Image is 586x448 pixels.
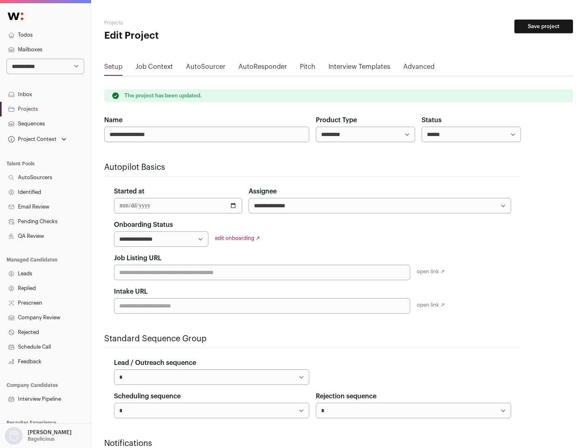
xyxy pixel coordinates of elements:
label: Scheduling sequence [114,391,181,401]
label: Assignee [249,187,277,196]
div: Project Context [7,136,57,143]
button: Open dropdown [3,427,73,445]
img: nopic.png [5,427,23,445]
label: Started at [114,187,144,196]
a: Job Context [136,62,173,75]
h2: Autopilot Basics [104,162,521,173]
label: Intake URL [114,287,148,296]
img: Wellfound [3,8,28,24]
p: Bagelicious [28,436,55,442]
a: Setup [104,62,122,75]
a: Pitch [300,62,315,75]
label: Status [422,115,442,125]
label: Job Listing URL [114,253,162,263]
a: Advanced [403,62,435,75]
label: Product Type [316,115,357,125]
a: Interview Templates [328,62,390,75]
h1: Edit Project [104,29,260,42]
button: Save project [514,20,573,33]
h2: Standard Sequence Group [104,333,521,345]
a: edit onboarding ↗ [215,235,260,241]
label: Name [104,115,122,125]
a: AutoSourcer [186,62,225,75]
h2: Projects [104,20,260,26]
label: Onboarding Status [114,220,173,230]
button: Open dropdown [7,134,68,145]
label: Lead / Outreach sequence [114,358,196,368]
p: The project has been updated. [125,92,202,99]
label: Rejection sequence [316,391,376,401]
a: AutoResponder [238,62,287,75]
p: [PERSON_NAME] [28,429,72,436]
